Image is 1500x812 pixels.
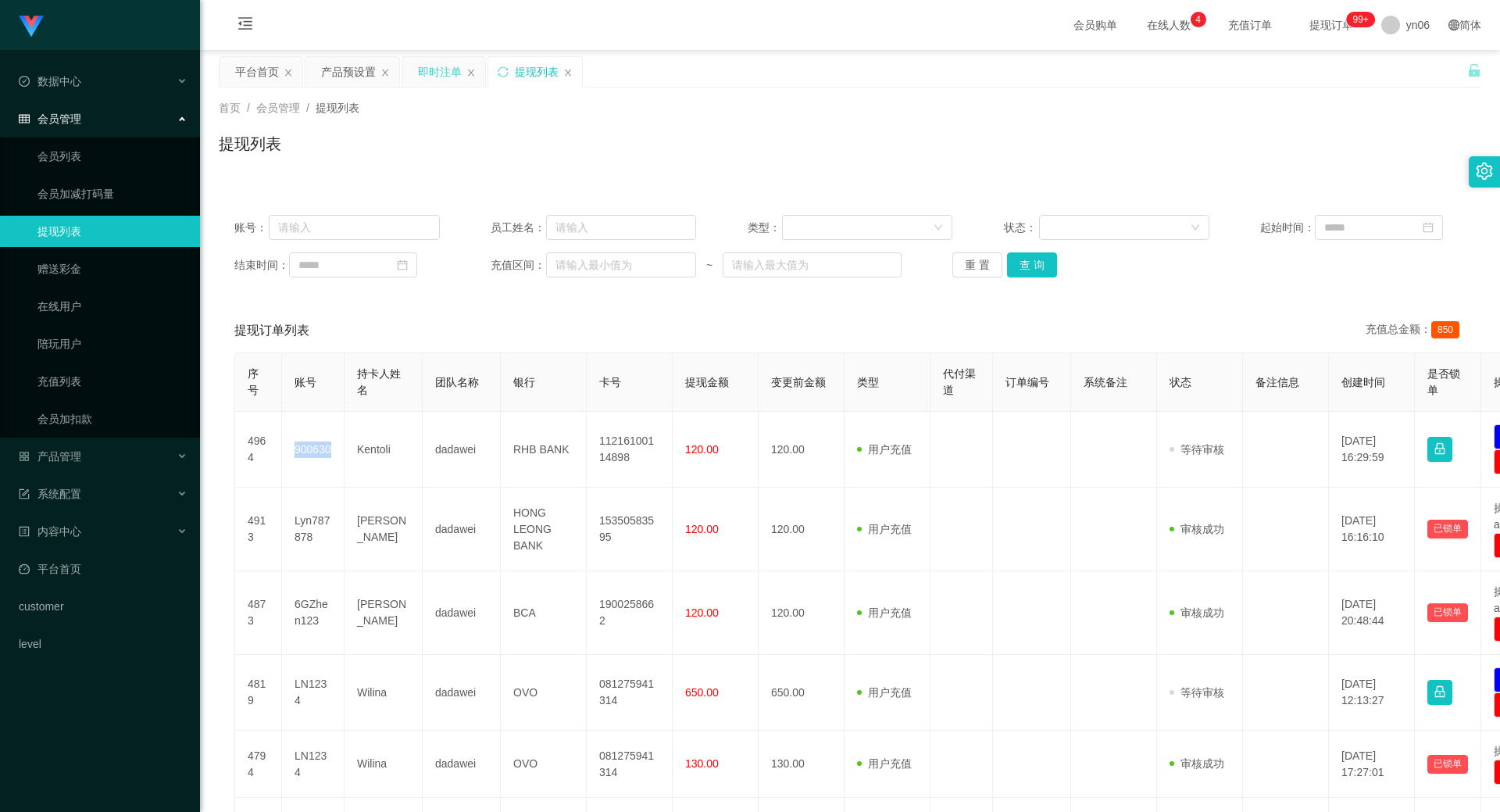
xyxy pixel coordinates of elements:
span: 代付渠道 [943,367,976,396]
i: 图标: close [380,68,390,77]
a: customer [19,591,187,622]
td: 120.00 [759,571,845,655]
td: [DATE] 17:27:01 [1329,731,1415,798]
a: 在线用户 [37,291,187,322]
a: 图标: dashboard平台首页 [19,553,187,585]
td: [PERSON_NAME] [345,488,423,571]
span: 数据中心 [19,75,81,88]
span: 提现列表 [316,102,359,114]
td: Wilina [345,731,423,798]
div: 即时注单 [418,57,462,87]
h1: 提现列表 [219,132,281,156]
td: 1900258662 [587,571,673,655]
span: 会员管理 [19,113,81,125]
div: 平台首页 [235,57,279,87]
td: OVO [501,655,587,731]
sup: 315 [1346,12,1374,27]
a: 会员加扣款 [37,403,187,435]
a: 陪玩用户 [37,328,187,359]
i: 图标: appstore-o [19,451,30,462]
input: 请输入最大值为 [723,252,901,277]
td: 130.00 [759,731,845,798]
i: 图标: profile [19,526,30,537]
button: 已锁单 [1427,755,1468,774]
span: 起始时间： [1260,220,1315,236]
i: 图标: menu-fold [219,1,272,51]
i: 图标: down [934,223,943,234]
span: 类型 [857,376,879,388]
span: 产品管理 [19,450,81,463]
td: dadawei [423,731,501,798]
span: 130.00 [685,757,719,770]
span: 系统备注 [1084,376,1127,388]
div: 提现列表 [515,57,559,87]
td: 120.00 [759,412,845,488]
span: 状态 [1170,376,1191,388]
span: 用户充值 [857,686,912,699]
span: 创建时间 [1341,376,1385,388]
i: 图标: down [1191,223,1200,234]
td: dadawei [423,412,501,488]
input: 请输入 [546,215,696,240]
span: 等待审核 [1170,686,1224,699]
span: 提现订单列表 [234,321,309,340]
span: 账号 [295,376,316,388]
span: 类型： [748,220,783,236]
span: 变更前金额 [771,376,826,388]
td: 4819 [235,655,282,731]
td: 15350583595 [587,488,673,571]
span: 卡号 [599,376,621,388]
i: 图标: form [19,488,30,499]
td: 081275941314 [587,731,673,798]
span: 团队名称 [435,376,479,388]
td: Lyn787878 [282,488,345,571]
button: 图标: lock [1427,437,1452,462]
span: 850 [1431,321,1459,338]
span: 充值订单 [1220,20,1280,30]
span: 状态： [1004,220,1039,236]
td: 6GZhen123 [282,571,345,655]
span: 会员管理 [256,102,300,114]
span: 持卡人姓名 [357,367,401,396]
span: 账号： [234,220,269,236]
td: 081275941314 [587,655,673,731]
i: 图标: close [466,68,476,77]
td: RHB BANK [501,412,587,488]
td: 4873 [235,571,282,655]
span: 内容中心 [19,525,81,538]
button: 已锁单 [1427,603,1468,622]
a: 充值列表 [37,366,187,397]
span: 在线人数 [1139,20,1198,30]
span: 序号 [248,367,259,396]
div: 充值总金额： [1366,321,1466,340]
td: BCA [501,571,587,655]
span: 系统配置 [19,488,81,500]
td: [DATE] 16:16:10 [1329,488,1415,571]
i: 图标: calendar [1423,222,1434,233]
span: / [247,102,250,114]
i: 图标: close [284,68,293,77]
td: OVO [501,731,587,798]
td: dadawei [423,571,501,655]
span: 120.00 [685,606,719,619]
i: 图标: setting [1476,163,1493,180]
span: 银行 [513,376,535,388]
button: 图标: lock [1427,680,1452,705]
span: 备注信息 [1255,376,1299,388]
i: 图标: calendar [397,259,408,270]
a: 赠送彩金 [37,253,187,284]
span: 650.00 [685,686,719,699]
input: 请输入 [269,215,440,240]
sup: 4 [1191,12,1206,27]
td: [DATE] 12:13:27 [1329,655,1415,731]
td: 11216100114898 [587,412,673,488]
td: LN1234 [282,655,345,731]
span: 用户充值 [857,606,912,619]
i: 图标: check-circle-o [19,76,30,87]
span: 120.00 [685,443,719,456]
td: [DATE] 20:48:44 [1329,571,1415,655]
td: [PERSON_NAME] [345,571,423,655]
span: 用户充值 [857,443,912,456]
i: 图标: unlock [1467,63,1481,77]
span: 订单编号 [1005,376,1049,388]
